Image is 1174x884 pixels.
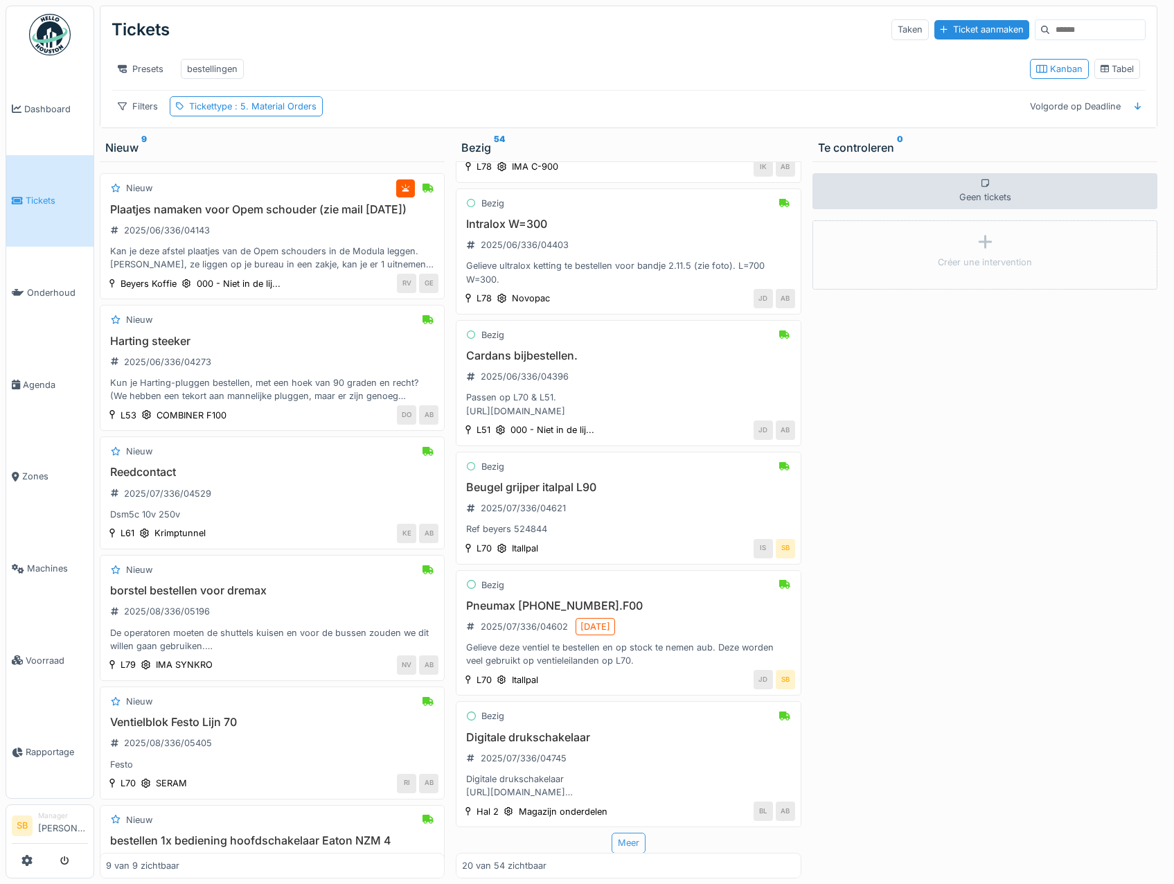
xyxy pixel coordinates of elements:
[481,197,504,210] div: Bezig
[934,20,1029,39] div: Ticket aanmaken
[461,139,795,156] div: Bezig
[23,378,88,391] span: Agenda
[106,758,438,771] div: Festo
[477,160,492,173] div: L78
[121,658,136,671] div: L79
[126,445,152,458] div: Nieuw
[477,542,492,555] div: L70
[419,655,438,675] div: AB
[126,813,152,826] div: Nieuw
[776,421,795,440] div: AB
[481,328,504,342] div: Bezig
[106,584,438,597] h3: borstel bestellen voor dremax
[512,160,558,173] div: IMA C-900
[462,859,546,872] div: 20 van 54 zichtbaar
[776,539,795,558] div: SB
[462,218,794,231] h3: Intralox W=300
[112,96,164,116] div: Filters
[6,522,94,615] a: Machines
[754,421,773,440] div: JD
[477,423,490,436] div: L51
[106,834,438,847] h3: bestellen 1x bediening hoofdschakelaar Eaton NZM 4
[121,409,136,422] div: L53
[754,157,773,177] div: IK
[124,224,210,237] div: 2025/06/336/04143
[519,805,607,818] div: Magazijn onderdelen
[6,431,94,523] a: Zones
[26,194,88,207] span: Tickets
[397,524,416,543] div: KE
[462,641,794,667] div: Gelieve deze ventiel te bestellen en op stock te nemen aub. Deze worden veel gebruikt op ventiele...
[812,173,1157,209] div: Geen tickets
[6,339,94,431] a: Agenda
[776,157,795,177] div: AB
[124,736,212,750] div: 2025/08/336/05405
[189,100,317,113] div: Tickettype
[481,502,566,515] div: 2025/07/336/04621
[419,774,438,793] div: AB
[105,139,439,156] div: Nieuw
[1101,62,1135,76] div: Tabel
[29,14,71,55] img: Badge_color-CXgf-gQk.svg
[462,481,794,494] h3: Beugel grijper italpal L90
[6,247,94,339] a: Onderhoud
[106,203,438,216] h3: Plaatjes namaken voor Opem schouder (zie mail [DATE])
[126,313,152,326] div: Nieuw
[27,286,88,299] span: Onderhoud
[818,139,1152,156] div: Te controleren
[462,772,794,799] div: Digitale drukschakelaar [URL][DOMAIN_NAME] stock 0 graag 2 bestellen voor stock. Mag in [GEOGRAPH...
[187,62,238,76] div: bestellingen
[776,289,795,308] div: AB
[776,802,795,821] div: AB
[12,811,88,844] a: SB Manager[PERSON_NAME]
[754,289,773,308] div: JD
[477,673,492,687] div: L70
[156,777,187,790] div: SERAM
[419,274,438,293] div: GE
[121,777,136,790] div: L70
[22,470,88,483] span: Zones
[232,101,317,112] span: : 5. Material Orders
[397,274,416,293] div: RV
[6,155,94,247] a: Tickets
[106,508,438,521] div: Dsm5c 10v 250v
[27,562,88,575] span: Machines
[494,139,505,156] sup: 54
[462,259,794,285] div: Gelieve ultralox ketting te bestellen voor bandje 2.11.5 (zie foto). L=700 W=300.
[462,522,794,536] div: Ref beyers 524844
[141,139,147,156] sup: 9
[124,355,211,369] div: 2025/06/336/04273
[26,654,88,667] span: Voorraad
[481,238,569,251] div: 2025/06/336/04403
[6,615,94,707] a: Voorraad
[510,423,594,436] div: 000 - Niet in de lij...
[481,370,569,383] div: 2025/06/336/04396
[481,709,504,723] div: Bezig
[121,277,177,290] div: Beyers Koffie
[106,245,438,271] div: Kan je deze afstel plaatjes van de Opem schouders in de Modula leggen. [PERSON_NAME], ze liggen o...
[12,815,33,836] li: SB
[121,527,134,540] div: L61
[112,59,170,79] div: Presets
[754,539,773,558] div: IS
[112,12,170,48] div: Tickets
[462,391,794,417] div: Passen op L70 & L51. [URL][DOMAIN_NAME]
[397,655,416,675] div: NV
[481,752,567,765] div: 2025/07/336/04745
[512,673,538,687] div: Itallpal
[419,405,438,425] div: AB
[612,833,646,853] div: Meer
[512,542,538,555] div: Itallpal
[197,277,281,290] div: 000 - Niet in de lij...
[106,626,438,653] div: De operatoren moeten de shuttels kuisen en voor de bussen zouden we dit willen gaan gebruiken. de...
[481,620,568,633] div: 2025/07/336/04602
[1024,96,1127,116] div: Volgorde op Deadline
[106,716,438,729] h3: Ventielblok Festo Lijn 70
[6,63,94,155] a: Dashboard
[462,599,794,612] h3: Pneumax [PHONE_NUMBER].F00
[477,292,492,305] div: L78
[6,707,94,799] a: Rapportage
[124,605,210,618] div: 2025/08/336/05196
[126,182,152,195] div: Nieuw
[38,811,88,840] li: [PERSON_NAME]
